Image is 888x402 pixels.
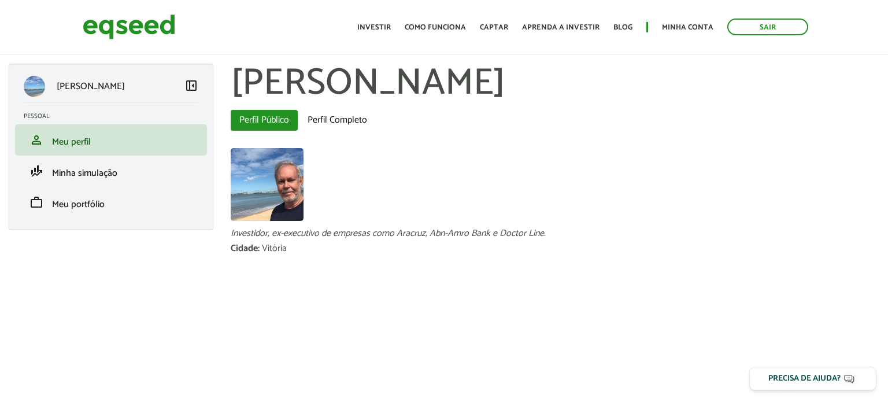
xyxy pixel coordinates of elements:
[231,148,304,221] img: Foto de NIVALDO TONETE CAMPOREZ
[231,64,879,104] h1: [PERSON_NAME]
[52,197,105,212] span: Meu portfólio
[29,164,43,178] span: finance_mode
[15,187,207,218] li: Meu portfólio
[231,110,298,131] a: Perfil Público
[15,156,207,187] li: Minha simulação
[57,81,125,92] p: [PERSON_NAME]
[15,124,207,156] li: Meu perfil
[83,12,175,42] img: EqSeed
[52,165,117,181] span: Minha simulação
[29,133,43,147] span: person
[29,196,43,209] span: work
[24,164,198,178] a: finance_modeMinha simulação
[52,134,91,150] span: Meu perfil
[231,229,879,238] div: Investidor, ex-executivo de empresas como Aracruz, Abn-Amro Bank e Doctor Line.
[727,19,808,35] a: Sair
[480,24,508,31] a: Captar
[24,133,198,147] a: personMeu perfil
[231,244,262,253] div: Cidade
[357,24,391,31] a: Investir
[24,113,207,120] h2: Pessoal
[262,244,287,253] div: Vitória
[184,79,198,95] a: Colapsar menu
[613,24,632,31] a: Blog
[24,196,198,209] a: workMeu portfólio
[258,241,260,256] span: :
[231,148,304,221] a: Ver perfil do usuário.
[299,110,376,131] a: Perfil Completo
[662,24,713,31] a: Minha conta
[522,24,600,31] a: Aprenda a investir
[405,24,466,31] a: Como funciona
[184,79,198,93] span: left_panel_close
